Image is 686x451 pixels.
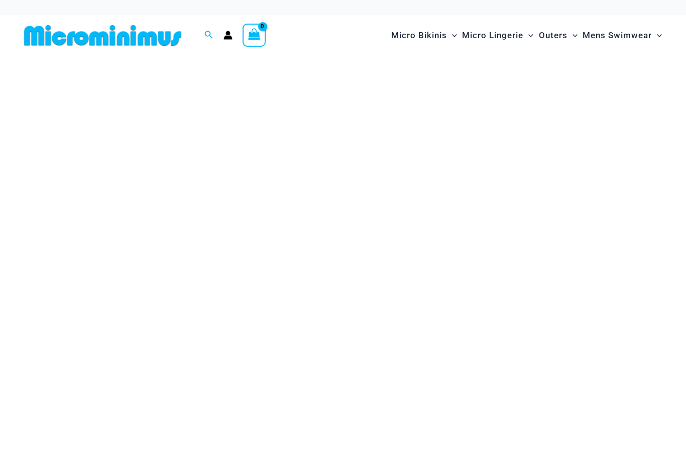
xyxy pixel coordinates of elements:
span: Outers [539,23,567,48]
a: OutersMenu ToggleMenu Toggle [536,20,580,51]
a: View Shopping Cart, empty [243,24,266,47]
a: Account icon link [223,31,233,40]
span: Menu Toggle [447,23,457,48]
nav: Site Navigation [387,19,666,52]
img: MM SHOP LOGO FLAT [20,24,185,47]
a: Micro BikinisMenu ToggleMenu Toggle [389,20,460,51]
span: Menu Toggle [652,23,662,48]
span: Menu Toggle [523,23,533,48]
span: Mens Swimwear [583,23,652,48]
a: Mens SwimwearMenu ToggleMenu Toggle [580,20,664,51]
span: Micro Lingerie [462,23,523,48]
a: Micro LingerieMenu ToggleMenu Toggle [460,20,536,51]
span: Micro Bikinis [391,23,447,48]
a: Search icon link [204,29,213,42]
span: Menu Toggle [567,23,578,48]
